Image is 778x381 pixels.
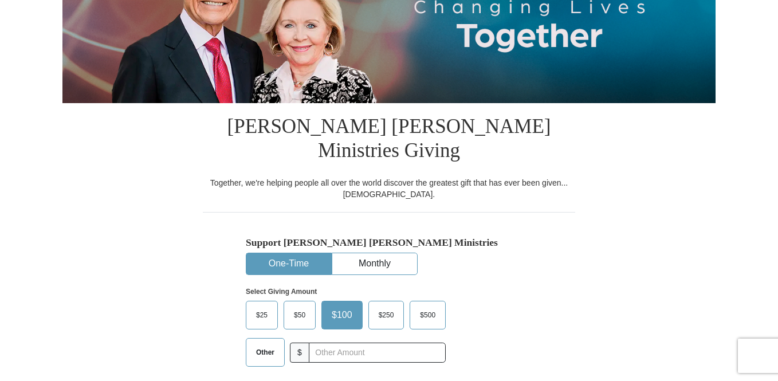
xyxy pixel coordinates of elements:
span: $250 [373,307,400,324]
span: Other [250,344,280,361]
button: One-Time [246,253,331,274]
span: $500 [414,307,441,324]
span: $ [290,343,309,363]
span: $25 [250,307,273,324]
span: $100 [326,307,358,324]
input: Other Amount [309,343,446,363]
button: Monthly [332,253,417,274]
strong: Select Giving Amount [246,288,317,296]
h1: [PERSON_NAME] [PERSON_NAME] Ministries Giving [203,103,575,177]
h5: Support [PERSON_NAME] [PERSON_NAME] Ministries [246,237,532,249]
div: Together, we're helping people all over the world discover the greatest gift that has ever been g... [203,177,575,200]
span: $50 [288,307,311,324]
